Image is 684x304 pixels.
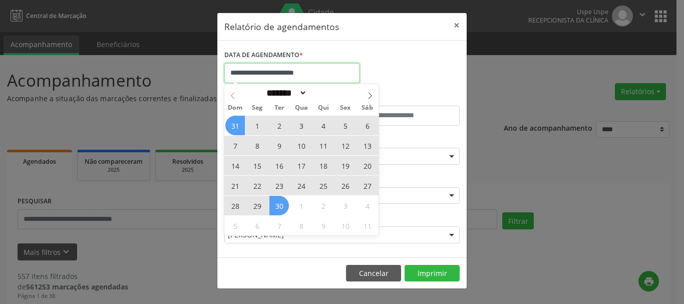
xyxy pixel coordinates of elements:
[313,136,333,155] span: Setembro 11, 2025
[405,265,460,282] button: Imprimir
[358,116,377,135] span: Setembro 6, 2025
[346,265,401,282] button: Cancelar
[268,105,290,111] span: Ter
[225,116,245,135] span: Agosto 31, 2025
[313,216,333,235] span: Outubro 9, 2025
[313,116,333,135] span: Setembro 4, 2025
[269,216,289,235] span: Outubro 7, 2025
[335,176,355,195] span: Setembro 26, 2025
[313,196,333,215] span: Outubro 2, 2025
[225,216,245,235] span: Outubro 5, 2025
[225,156,245,175] span: Setembro 14, 2025
[358,136,377,155] span: Setembro 13, 2025
[313,176,333,195] span: Setembro 25, 2025
[447,13,467,38] button: Close
[269,156,289,175] span: Setembro 16, 2025
[335,136,355,155] span: Setembro 12, 2025
[225,196,245,215] span: Setembro 28, 2025
[269,196,289,215] span: Setembro 30, 2025
[225,136,245,155] span: Setembro 7, 2025
[334,105,357,111] span: Sex
[335,116,355,135] span: Setembro 5, 2025
[247,116,267,135] span: Setembro 1, 2025
[224,105,246,111] span: Dom
[291,156,311,175] span: Setembro 17, 2025
[263,88,307,98] select: Month
[313,156,333,175] span: Setembro 18, 2025
[290,105,312,111] span: Qua
[225,176,245,195] span: Setembro 21, 2025
[291,216,311,235] span: Outubro 8, 2025
[335,156,355,175] span: Setembro 19, 2025
[345,90,460,106] label: ATÉ
[291,196,311,215] span: Outubro 1, 2025
[269,176,289,195] span: Setembro 23, 2025
[335,196,355,215] span: Outubro 3, 2025
[357,105,379,111] span: Sáb
[335,216,355,235] span: Outubro 10, 2025
[291,116,311,135] span: Setembro 3, 2025
[291,136,311,155] span: Setembro 10, 2025
[358,196,377,215] span: Outubro 4, 2025
[358,216,377,235] span: Outubro 11, 2025
[291,176,311,195] span: Setembro 24, 2025
[247,136,267,155] span: Setembro 8, 2025
[307,88,340,98] input: Year
[247,156,267,175] span: Setembro 15, 2025
[269,136,289,155] span: Setembro 9, 2025
[247,196,267,215] span: Setembro 29, 2025
[269,116,289,135] span: Setembro 2, 2025
[358,176,377,195] span: Setembro 27, 2025
[312,105,334,111] span: Qui
[358,156,377,175] span: Setembro 20, 2025
[247,176,267,195] span: Setembro 22, 2025
[246,105,268,111] span: Seg
[247,216,267,235] span: Outubro 6, 2025
[224,20,339,33] h5: Relatório de agendamentos
[224,48,303,63] label: DATA DE AGENDAMENTO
